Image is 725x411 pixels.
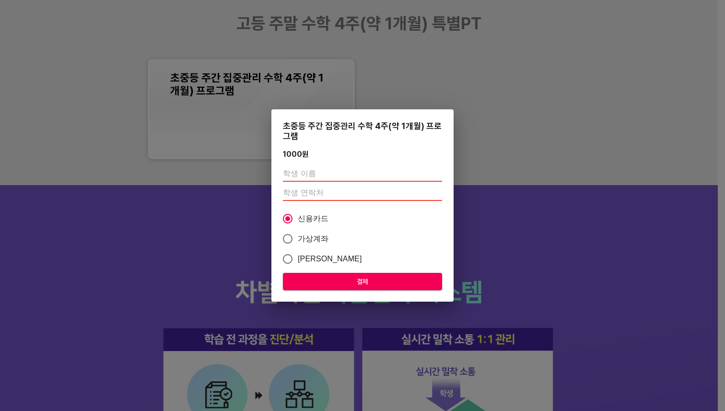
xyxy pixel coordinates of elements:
div: 1000 원 [283,150,309,159]
div: 초중등 주간 집중관리 수학 4주(약 1개월) 프로그램 [283,121,442,141]
input: 학생 연락처 [283,186,442,201]
button: 결제 [283,273,442,291]
span: [PERSON_NAME] [298,253,362,265]
span: 결제 [291,276,434,288]
input: 학생 이름 [283,166,442,182]
span: 신용카드 [298,213,329,224]
span: 가상계좌 [298,233,329,245]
